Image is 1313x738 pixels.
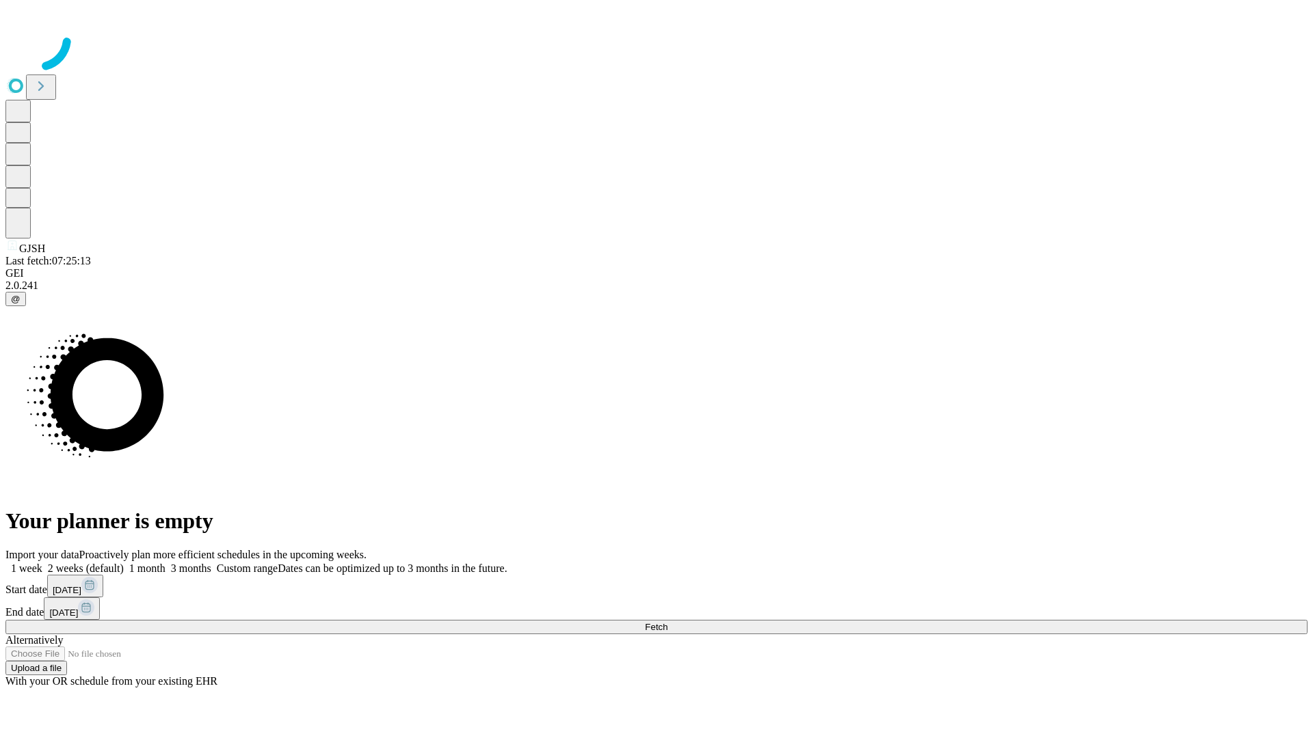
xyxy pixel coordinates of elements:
[5,267,1308,279] div: GEI
[5,597,1308,620] div: End date
[217,562,278,574] span: Custom range
[5,255,91,266] span: Last fetch: 07:25:13
[5,279,1308,292] div: 2.0.241
[5,675,217,687] span: With your OR schedule from your existing EHR
[44,597,100,620] button: [DATE]
[129,562,165,574] span: 1 month
[171,562,211,574] span: 3 months
[645,622,667,632] span: Fetch
[5,634,63,646] span: Alternatively
[5,575,1308,597] div: Start date
[49,607,78,618] span: [DATE]
[11,562,42,574] span: 1 week
[278,562,507,574] span: Dates can be optimized up to 3 months in the future.
[47,575,103,597] button: [DATE]
[5,620,1308,634] button: Fetch
[53,585,81,595] span: [DATE]
[19,243,45,254] span: GJSH
[5,508,1308,534] h1: Your planner is empty
[11,294,21,304] span: @
[5,292,26,306] button: @
[5,549,79,560] span: Import your data
[79,549,367,560] span: Proactively plan more efficient schedules in the upcoming weeks.
[5,661,67,675] button: Upload a file
[48,562,124,574] span: 2 weeks (default)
